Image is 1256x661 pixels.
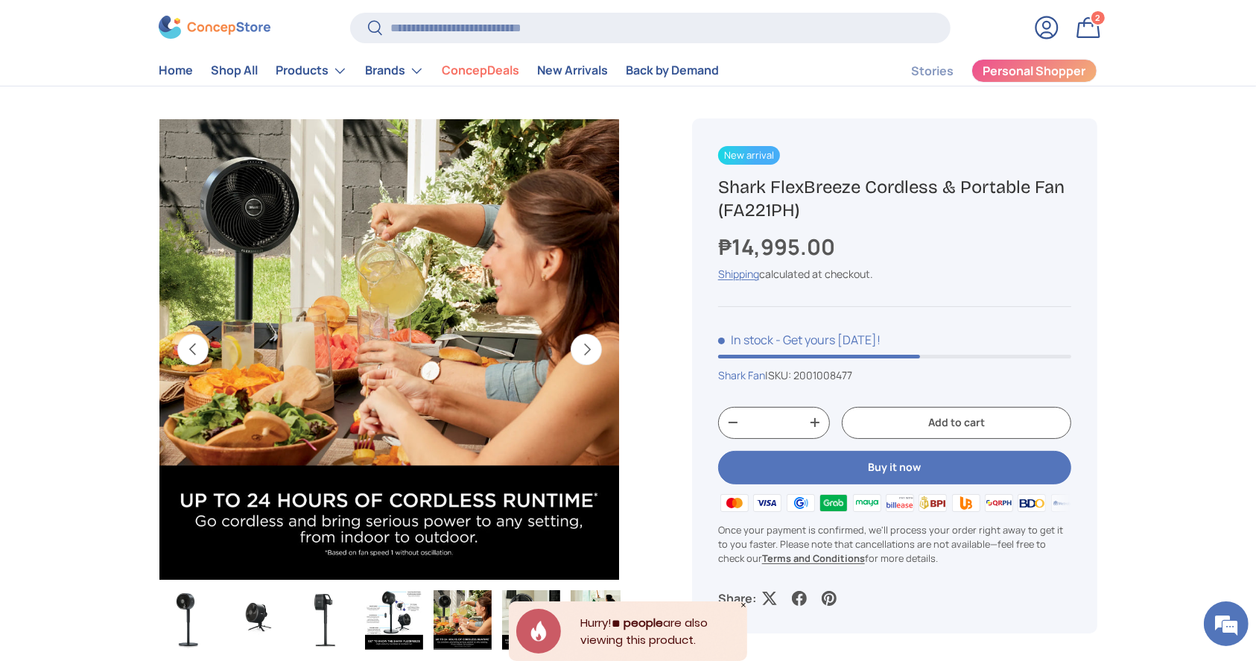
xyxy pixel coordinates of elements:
[762,551,865,565] a: Terms and Conditions
[911,57,954,86] a: Stories
[884,492,916,514] img: billease
[571,590,629,650] img: Shark FlexBreeze Cordless & Portable Fan (FA221PH)
[718,232,839,262] strong: ₱14,995.00
[718,332,773,348] span: In stock
[244,7,280,43] div: Minimize live chat window
[740,601,747,609] div: Close
[537,57,608,86] a: New Arrivals
[1096,13,1101,24] span: 2
[718,368,765,382] a: Shark Fan
[718,589,756,607] p: Share:
[159,16,270,39] img: ConcepStore
[159,57,193,86] a: Home
[159,590,218,650] img: https://concepstore.ph/products/shark-flexbreeze-cordless-portable-fan-fa221ph
[1049,492,1082,514] img: metrobank
[718,492,751,514] img: master
[434,590,492,650] img: Shark FlexBreeze Cordless & Portable Fan (FA221PH)
[850,492,883,514] img: maya
[718,146,780,165] span: New arrival
[983,492,1015,514] img: qrph
[983,66,1086,78] span: Personal Shopper
[442,57,519,86] a: ConcepDeals
[1015,492,1048,514] img: bdo
[228,590,286,650] img: Shark FlexBreeze Cordless & Portable Fan (FA221PH)
[875,56,1097,86] nav: Secondary
[916,492,949,514] img: bpi
[159,56,719,86] nav: Primary
[77,83,250,103] div: Chat with us now
[211,57,258,86] a: Shop All
[365,590,423,650] img: Shark FlexBreeze Cordless & Portable Fan (FA221PH)
[784,492,817,514] img: gcash
[768,368,791,382] span: SKU:
[159,118,621,654] media-gallery: Gallery Viewer
[971,59,1097,83] a: Personal Shopper
[718,451,1071,484] button: Buy it now
[718,176,1071,222] h1: Shark FlexBreeze Cordless & Portable Fan (FA221PH)
[817,492,850,514] img: grabpay
[502,590,560,650] img: Shark FlexBreeze Cordless & Portable Fan (FA221PH)
[842,407,1071,439] button: Add to cart
[296,590,355,650] img: Shark FlexBreeze Cordless & Portable Fan (FA221PH)
[718,266,1071,282] div: calculated at checkout.
[751,492,784,514] img: visa
[267,56,356,86] summary: Products
[718,267,759,281] a: Shipping
[7,407,284,459] textarea: Type your message and hit 'Enter'
[626,57,719,86] a: Back by Demand
[765,368,852,382] span: |
[356,56,433,86] summary: Brands
[776,332,881,348] p: - Get yours [DATE]!
[86,188,206,338] span: We're online!
[718,523,1071,566] p: Once your payment is confirmed, we'll process your order right away to get it to you faster. Plea...
[949,492,982,514] img: ubp
[793,368,852,382] span: 2001008477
